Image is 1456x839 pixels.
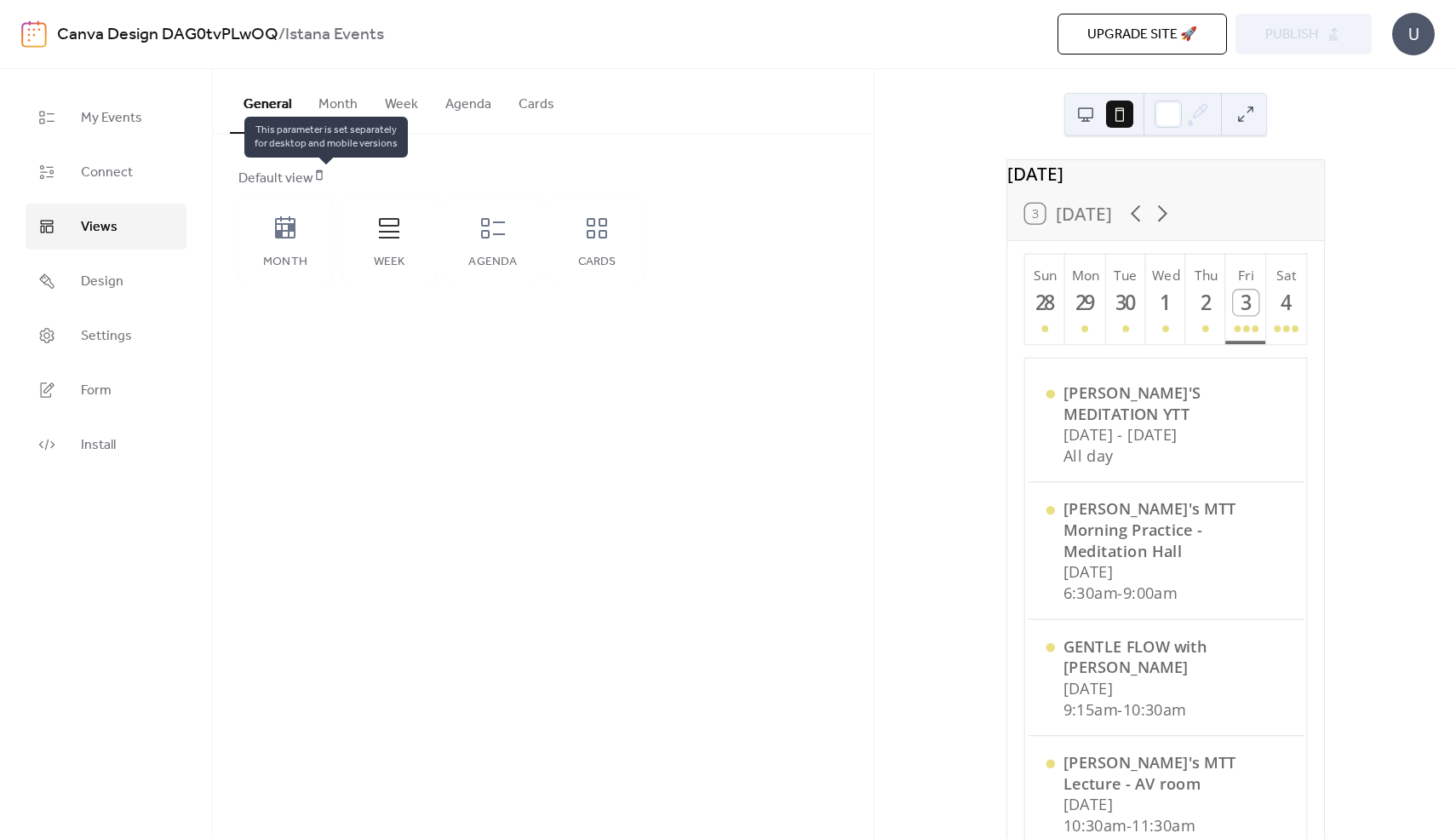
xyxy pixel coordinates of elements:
[505,69,568,132] button: Cards
[1117,698,1123,720] span: -
[26,95,186,141] a: My Events
[1232,266,1259,284] div: Fri
[305,69,371,132] button: Month
[1185,255,1225,344] button: Thu2
[371,69,432,132] button: Week
[21,20,47,48] img: logo
[1193,290,1218,314] div: 2
[1132,815,1195,836] span: 11:30am
[26,422,186,468] a: Install
[230,69,305,134] button: General
[1031,266,1058,284] div: Sun
[463,256,523,269] div: Agenda
[1272,266,1299,284] div: Sat
[1063,424,1285,445] div: [DATE] - [DATE]
[1024,255,1064,344] button: Sun28
[432,69,505,132] button: Agenda
[1265,255,1305,344] button: Sat4
[81,163,133,183] span: Connect
[1063,561,1285,583] div: [DATE]
[1065,255,1105,344] button: Mon29
[1007,160,1324,187] div: [DATE]
[1225,255,1265,344] button: Fri3
[1063,698,1117,720] span: 9:15am
[359,256,419,269] div: Week
[1058,14,1227,55] button: Upgrade site 🚀
[1122,698,1185,720] span: 10:30am
[1063,498,1285,561] div: [PERSON_NAME]'s MTT Morning Practice - Meditation Hall
[1063,752,1285,794] div: [PERSON_NAME]'s MTT Lecture - AV room
[1122,583,1177,604] span: 9:00am
[1063,445,1285,466] div: All day
[1392,13,1435,55] div: U
[81,326,132,347] span: Settings
[1063,815,1126,836] span: 10:30am
[244,117,408,158] span: This parameter is set separately for desktop and mobile versions
[1112,266,1139,284] div: Tue
[26,258,186,304] a: Design
[1063,794,1285,815] div: [DATE]
[255,256,315,269] div: Month
[1233,290,1258,314] div: 3
[1063,635,1285,677] div: GENTLE FLOW with [PERSON_NAME]
[57,19,278,51] a: Canva Design DAG0tvPLwOQ
[1113,290,1138,314] div: 30
[81,272,123,292] span: Design
[1273,290,1298,314] div: 4
[1117,583,1123,604] span: -
[238,169,845,189] div: Default view
[278,19,285,51] b: /
[1152,266,1179,284] div: Wed
[1063,677,1285,698] div: [DATE]
[1126,815,1132,836] span: -
[26,149,186,195] a: Connect
[1145,255,1185,344] button: Wed1
[285,19,384,51] b: Istana Events
[26,204,186,250] a: Views
[1153,290,1178,314] div: 1
[81,435,116,456] span: Install
[1073,290,1098,314] div: 29
[1071,266,1098,284] div: Mon
[26,367,186,413] a: Form
[1087,25,1197,45] span: Upgrade site 🚀
[567,256,627,269] div: Cards
[1063,583,1117,604] span: 6:30am
[1105,255,1145,344] button: Tue30
[81,217,118,238] span: Views
[26,313,186,359] a: Settings
[1032,290,1057,314] div: 28
[1192,266,1219,284] div: Thu
[1063,382,1285,423] div: [PERSON_NAME]'S MEDITATION YTT
[81,108,142,129] span: My Events
[81,381,112,401] span: Form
